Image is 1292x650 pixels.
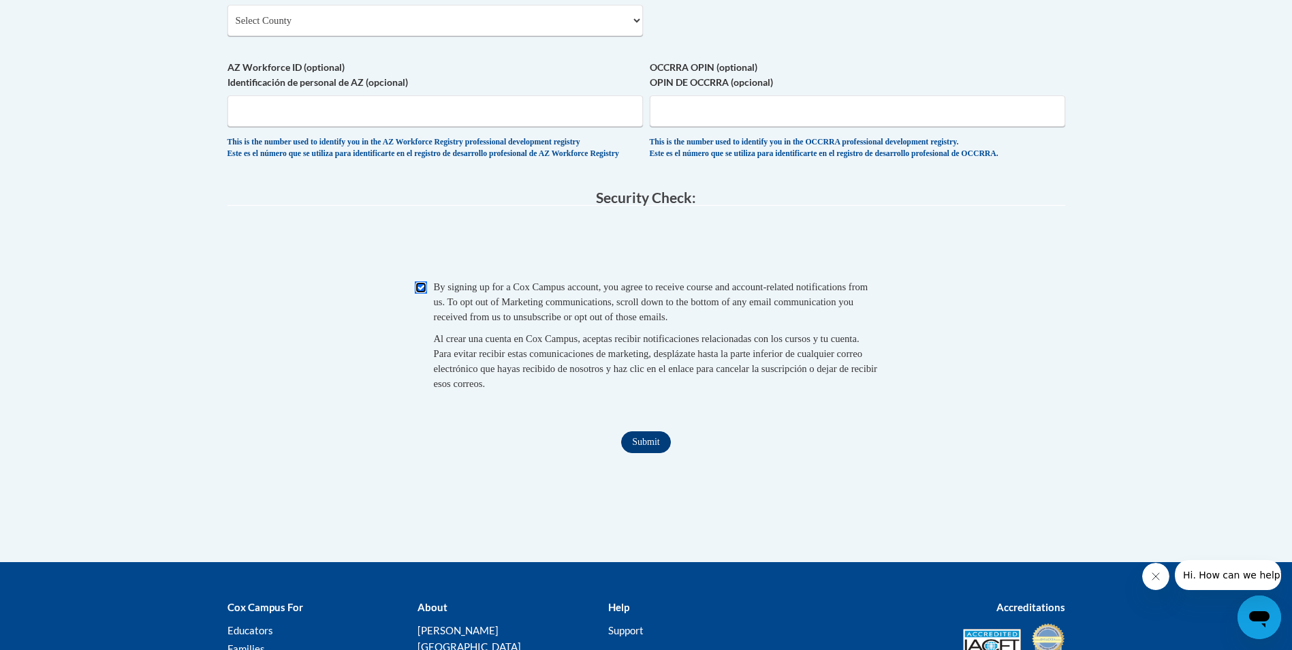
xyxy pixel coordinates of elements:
label: OCCRRA OPIN (optional) OPIN DE OCCRRA (opcional) [650,60,1065,90]
span: By signing up for a Cox Campus account, you agree to receive course and account-related notificat... [434,281,868,322]
b: Accreditations [996,601,1065,613]
b: About [417,601,447,613]
div: This is the number used to identify you in the AZ Workforce Registry professional development reg... [227,137,643,159]
b: Help [608,601,629,613]
div: This is the number used to identify you in the OCCRRA professional development registry. Este es ... [650,137,1065,159]
b: Cox Campus For [227,601,303,613]
span: Hi. How can we help? [8,10,110,20]
span: Security Check: [596,189,696,206]
iframe: Close message [1142,563,1169,590]
span: Al crear una cuenta en Cox Campus, aceptas recibir notificaciones relacionadas con los cursos y t... [434,333,877,389]
a: Educators [227,624,273,636]
iframe: Button to launch messaging window [1238,595,1281,639]
label: AZ Workforce ID (optional) Identificación de personal de AZ (opcional) [227,60,643,90]
iframe: Message from company [1175,560,1281,590]
input: Submit [621,431,670,453]
iframe: reCAPTCHA [543,219,750,273]
a: Support [608,624,644,636]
